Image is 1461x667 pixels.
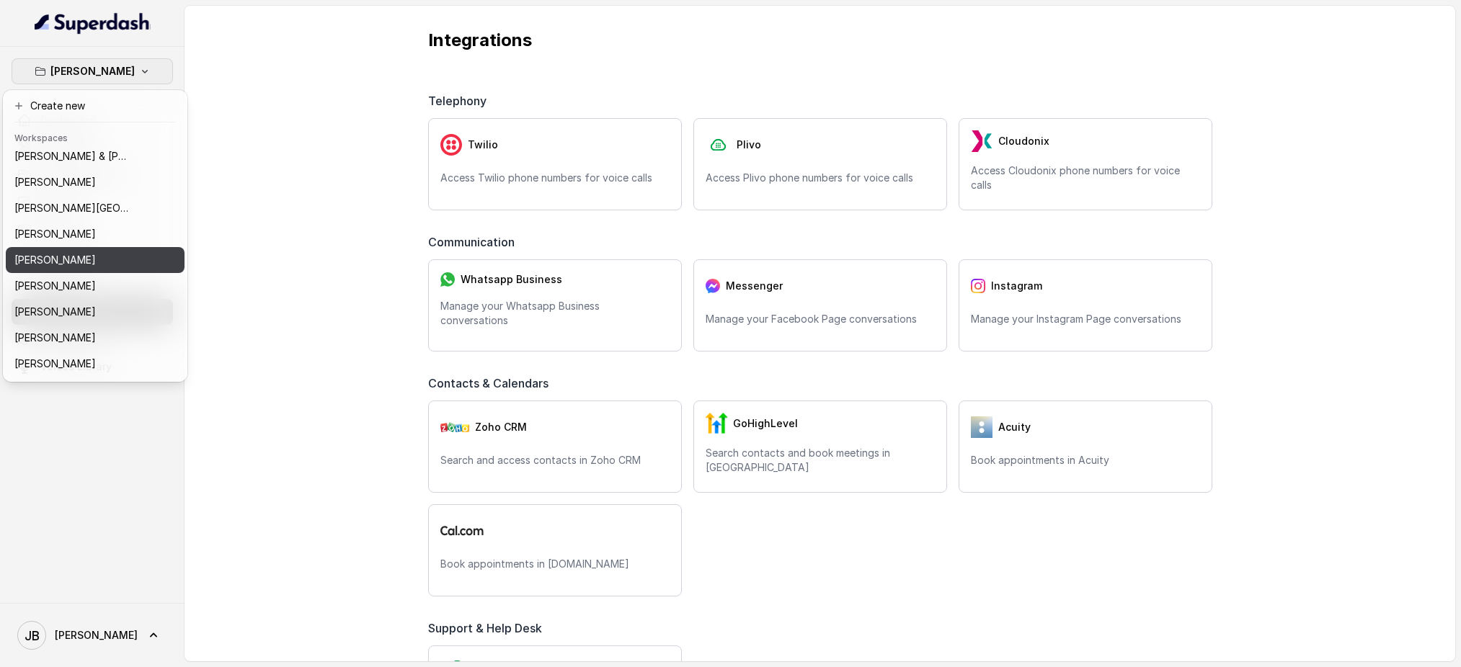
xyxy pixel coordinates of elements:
p: [PERSON_NAME] [14,329,96,346]
p: [PERSON_NAME] [14,174,96,191]
button: [PERSON_NAME] [12,58,173,84]
p: [PERSON_NAME] [50,63,135,80]
p: [PERSON_NAME][GEOGRAPHIC_DATA] [14,200,130,217]
p: [PERSON_NAME] [14,355,96,372]
button: Create new [6,93,185,119]
p: [PERSON_NAME] & [PERSON_NAME] [14,148,130,165]
p: [PERSON_NAME] [14,277,96,295]
p: [PERSON_NAME] [14,303,96,321]
div: [PERSON_NAME] [3,90,187,382]
p: [PERSON_NAME] [14,225,96,243]
p: [PERSON_NAME] [14,251,96,269]
header: Workspaces [6,125,185,148]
